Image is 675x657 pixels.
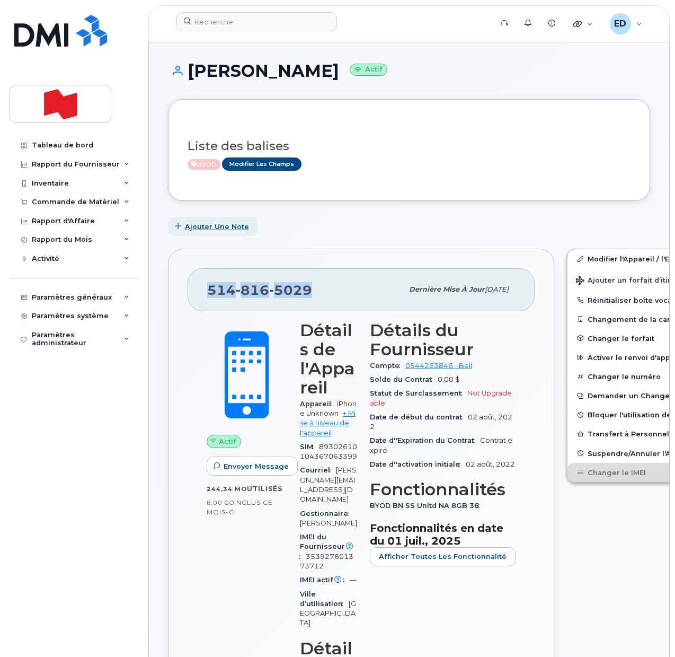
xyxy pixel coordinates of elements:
[207,457,298,476] button: Envoyer Message
[300,590,349,608] span: Ville d’utilisation
[409,285,485,293] span: Dernière mise à jour
[300,519,357,527] span: [PERSON_NAME]
[300,400,337,408] span: Appareil
[466,460,515,468] span: 02 août, 2022
[219,436,236,446] span: Actif
[370,436,512,454] span: Contrat expiré
[300,466,336,474] span: Courriel
[350,64,387,76] small: Actif
[168,62,650,80] h1: [PERSON_NAME]
[370,389,512,407] span: Not Upgradeable
[405,362,472,370] a: 0544263846 - Bell
[370,321,516,359] h3: Détails du Fournisseur
[438,375,460,383] span: 0,00 $
[370,375,438,383] span: Solde du Contrat
[370,480,516,499] h3: Fonctionnalités
[207,282,312,298] span: 514
[300,409,356,437] a: + Mise à niveau de l'appareil
[300,443,319,451] span: SIM
[300,553,353,570] span: 353927601373712
[207,499,234,506] span: 8,00 Go
[588,334,654,342] span: Changer le forfait
[269,282,312,298] span: 5029
[222,157,301,171] a: Modifier les Champs
[370,502,485,510] span: BYOD BN SS Unltd NA 8GB 36
[300,510,354,518] span: Gestionnaire
[224,461,289,471] span: Envoyer Message
[188,159,220,170] span: Active
[188,139,630,153] h3: Liste des balises
[207,498,273,516] span: inclus ce mois-ci
[300,443,357,460] span: 89302610104367063399
[370,547,516,566] button: Afficher Toutes les Fonctionnalité
[370,436,480,444] span: Date d''Expiration du Contrat
[370,413,468,421] span: Date de début du contrat
[370,522,516,547] h3: Fonctionnalités en date du 01 juil., 2025
[485,285,509,293] span: [DATE]
[300,321,357,397] h3: Détails de l'Appareil
[168,217,258,236] button: Ajouter une Note
[300,576,350,584] span: IMEI actif
[185,222,249,232] span: Ajouter une Note
[247,485,282,493] span: utilisés
[379,551,507,562] span: Afficher Toutes les Fonctionnalité
[236,282,269,298] span: 816
[370,389,467,397] span: Statut de Surclassement
[370,460,466,468] span: Date d''activation initiale
[350,576,357,584] span: —
[207,485,247,493] span: 244,34 Mo
[300,533,356,560] span: IMEI du Fournisseur
[370,362,405,370] span: Compte
[300,600,356,627] span: [GEOGRAPHIC_DATA]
